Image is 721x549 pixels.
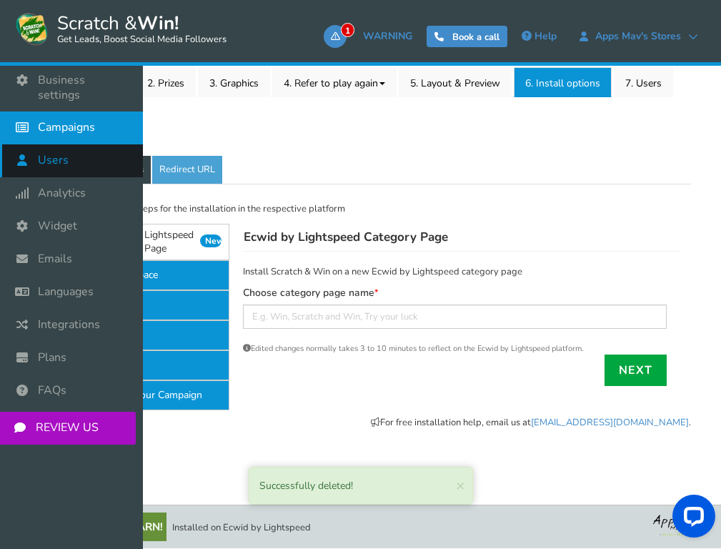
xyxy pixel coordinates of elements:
div: Edited changes normally takes 3 to 10 minutes to reflect on the Ecwid by Lightspeed platform. [243,343,667,355]
a: Scratch &Win! Get Leads, Boost Social Media Followers [14,11,227,46]
a: Next [605,355,667,386]
div: Successfully deleted! [248,467,473,505]
span: Plans [38,350,66,365]
iframe: LiveChat chat widget [661,489,721,549]
a: 4. Refer to play again [272,67,397,97]
span: Campaigns [38,120,95,135]
a: 5. Layout & Preview [399,67,512,97]
span: Users [38,153,69,168]
a: Squarespace [76,260,229,290]
p: For free installation help, email us at . [76,416,691,430]
span: WARNING [363,29,412,43]
input: E.g. Win, Scratch and Win, Try your luck [243,305,667,329]
span: Integrations [38,317,100,332]
span: FAQs [38,383,66,398]
p: Install Scratch & Win on a new Ecwid by Lightspeed category page [243,265,667,280]
a: Embed your Campaign [76,380,229,410]
small: Get Leads, Boost Social Media Followers [57,34,227,46]
span: REVIEW US [36,420,99,435]
p: Follow below steps for the installation in the respective platform [76,202,691,217]
span: Help [534,29,557,43]
span: Book a call [452,31,499,44]
img: bg_logo_foot.webp [653,513,710,536]
a: Help [514,25,564,48]
label: Choose category page name [243,287,378,300]
span: Installed on Ecwid by Lightspeed [172,521,311,534]
span: Languages [38,285,94,300]
img: Scratch and Win [14,11,50,46]
span: Business settings [38,73,129,103]
a: [EMAIL_ADDRESS][DOMAIN_NAME] [531,416,689,429]
a: 6. Install options [514,67,612,97]
span: Apps Mav's stores [588,31,688,42]
span: × [456,475,465,495]
strong: Win! [137,11,179,36]
a: Ecwid by Lightspeed Category PageNew [76,224,229,260]
a: 7. Users [614,67,673,97]
span: Widget [38,219,77,234]
a: Yola [76,350,229,380]
a: Weebly [76,290,229,320]
span: Analytics [38,186,86,201]
a: 1WARNING [324,25,419,48]
a: 2. Prizes [136,67,196,97]
a: Redirect URL [152,156,222,184]
span: 1 [341,23,354,37]
span: Scratch & [50,11,227,46]
span: New [200,234,222,247]
a: 3. Graphics [198,67,270,97]
h4: Ecwid by Lightspeed Category Page [242,224,680,252]
a: Book a call [427,26,507,47]
a: Wix [76,320,229,350]
span: Emails [38,252,72,267]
